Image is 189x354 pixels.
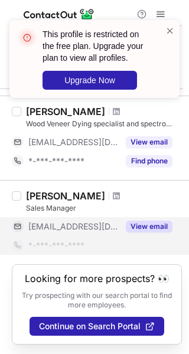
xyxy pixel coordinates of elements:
[28,221,119,232] span: [EMAIL_ADDRESS][DOMAIN_NAME]
[126,136,172,148] button: Reveal Button
[43,28,151,64] header: This profile is restricted on the free plan. Upgrade your plan to view all profiles.
[26,190,105,202] div: [PERSON_NAME]
[39,322,141,331] span: Continue on Search Portal
[30,317,164,336] button: Continue on Search Portal
[26,203,182,214] div: Sales Manager
[126,155,172,167] button: Reveal Button
[28,137,119,147] span: [EMAIL_ADDRESS][DOMAIN_NAME]
[64,76,115,85] span: Upgrade Now
[21,291,173,310] p: Try prospecting with our search portal to find more employees.
[126,221,172,232] button: Reveal Button
[43,71,137,90] button: Upgrade Now
[24,7,94,21] img: ContactOut v5.3.10
[25,273,170,284] header: Looking for more prospects? 👀
[26,119,182,129] div: Wood Veneer Dying specialist and spectro vision operation and analyser.
[18,28,37,47] img: error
